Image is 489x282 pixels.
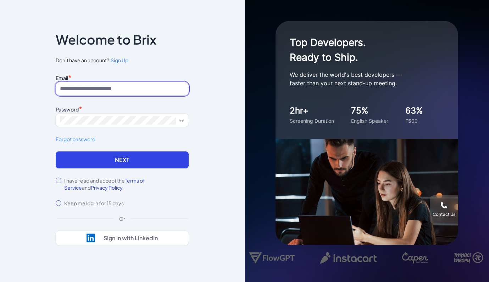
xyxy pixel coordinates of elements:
div: English Speaker [351,117,388,125]
div: Screening Duration [290,117,334,125]
div: 75% [351,104,388,117]
label: Email [56,75,68,81]
div: 63% [405,104,423,117]
button: Sign in with LinkedIn [56,231,189,246]
div: F500 [405,117,423,125]
div: Sign in with LinkedIn [104,235,158,242]
span: Privacy Policy [91,184,123,191]
h1: Top Developers. Ready to Ship. [290,35,432,65]
label: Password [56,106,79,113]
a: Forgot password [56,136,189,143]
button: Next [56,151,189,168]
span: Sign Up [111,57,128,63]
div: 2hr+ [290,104,334,117]
label: Keep me log in for 15 days [64,200,124,207]
div: Or [113,215,131,222]
a: Sign Up [109,57,128,64]
div: Contact Us [433,212,455,217]
button: Contact Us [430,195,458,224]
p: We deliver the world's best developers — faster than your next stand-up meeting. [290,70,432,87]
label: I have read and accept the and [64,177,189,191]
span: Don’t have an account? [56,57,189,64]
p: Welcome to Brix [56,34,156,45]
span: Terms of Service [64,177,145,191]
